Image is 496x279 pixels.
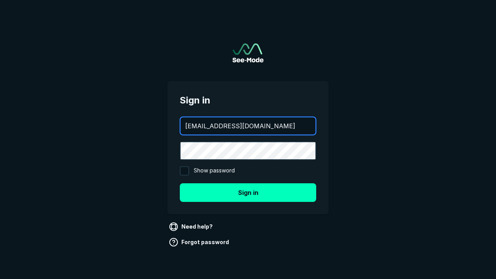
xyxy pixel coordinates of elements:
[232,43,263,62] img: See-Mode Logo
[180,93,316,107] span: Sign in
[180,183,316,202] button: Sign in
[194,166,235,176] span: Show password
[232,43,263,62] a: Go to sign in
[181,117,315,134] input: your@email.com
[167,220,216,233] a: Need help?
[167,236,232,248] a: Forgot password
